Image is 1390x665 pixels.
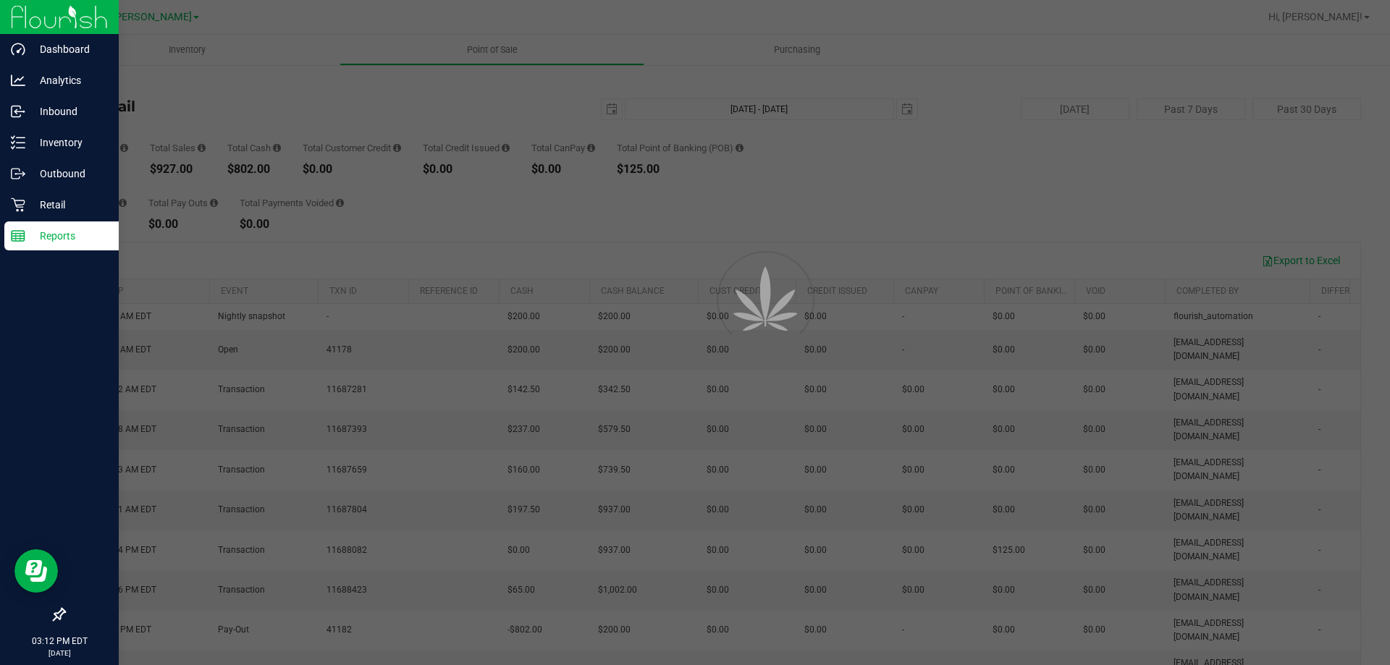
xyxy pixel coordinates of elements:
p: Inbound [25,103,112,120]
iframe: Resource center [14,549,58,593]
p: Retail [25,196,112,213]
p: Reports [25,227,112,245]
inline-svg: Inventory [11,135,25,150]
inline-svg: Inbound [11,104,25,119]
inline-svg: Retail [11,198,25,212]
inline-svg: Dashboard [11,42,25,56]
p: Inventory [25,134,112,151]
inline-svg: Analytics [11,73,25,88]
inline-svg: Outbound [11,166,25,181]
p: Dashboard [25,41,112,58]
inline-svg: Reports [11,229,25,243]
p: Outbound [25,165,112,182]
p: Analytics [25,72,112,89]
p: 03:12 PM EDT [7,635,112,648]
p: [DATE] [7,648,112,658]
